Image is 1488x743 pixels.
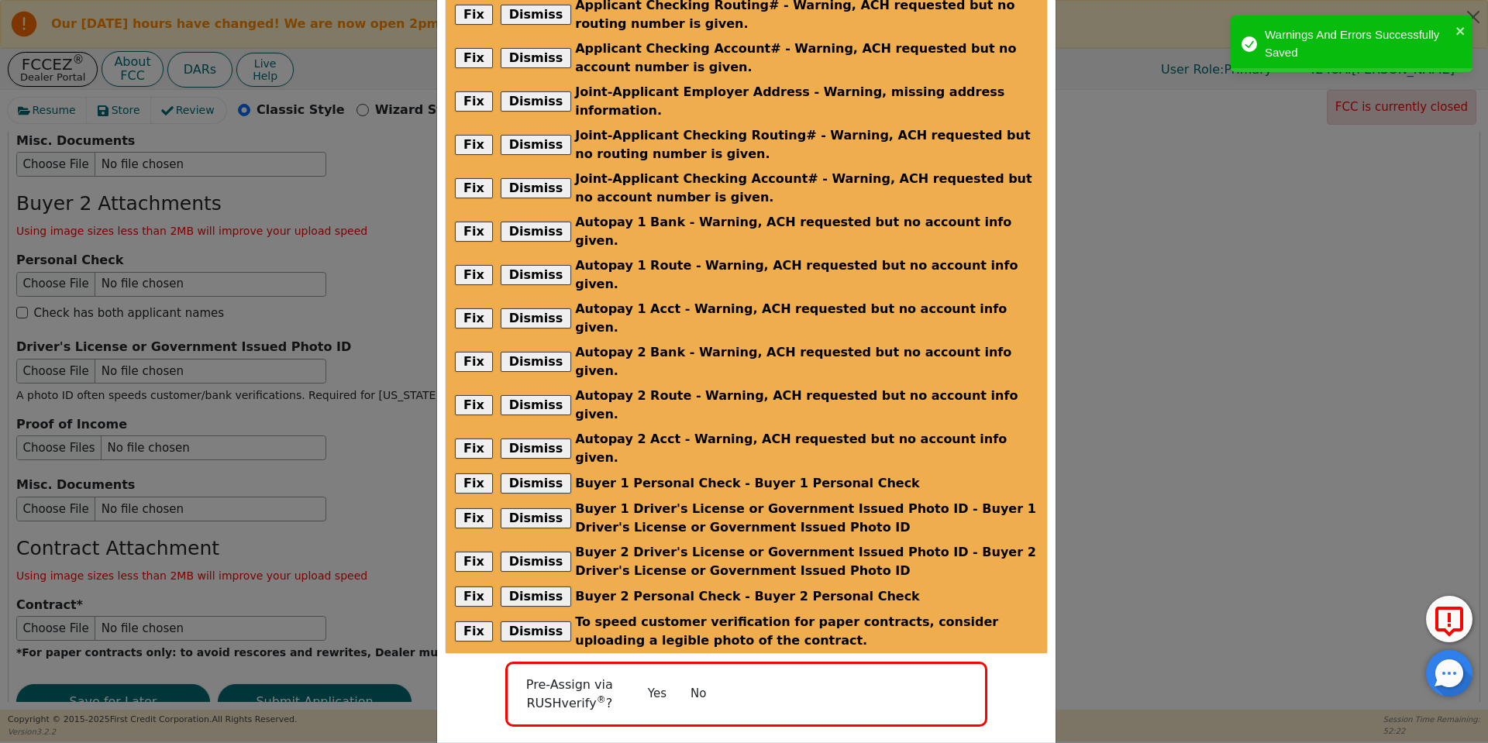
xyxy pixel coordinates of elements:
[501,352,572,372] button: Dismiss
[575,543,1038,580] span: Buyer 2 Driver's License or Government Issued Photo ID - Buyer 2 Driver's License or Government I...
[501,308,572,329] button: Dismiss
[501,135,572,155] button: Dismiss
[1455,22,1466,40] button: close
[526,677,613,710] span: Pre-Assign via RUSHverify ?
[575,213,1038,250] span: Autopay 1 Bank - Warning, ACH requested but no account info given.
[575,613,1038,650] span: To speed customer verification for paper contracts, consider uploading a legible photo of the con...
[501,552,572,572] button: Dismiss
[501,5,572,25] button: Dismiss
[501,395,572,415] button: Dismiss
[597,694,606,705] sup: ®
[575,343,1038,380] span: Autopay 2 Bank - Warning, ACH requested but no account info given.
[455,48,493,68] button: Fix
[455,222,493,242] button: Fix
[455,508,493,528] button: Fix
[575,83,1038,120] span: Joint-Applicant Employer Address - Warning, missing address information.
[575,587,920,606] span: Buyer 2 Personal Check - Buyer 2 Personal Check
[455,552,493,572] button: Fix
[575,500,1038,537] span: Buyer 1 Driver's License or Government Issued Photo ID - Buyer 1 Driver's License or Government I...
[575,126,1038,163] span: Joint-Applicant Checking Routing# - Warning, ACH requested but no routing number is given.
[501,508,572,528] button: Dismiss
[455,135,493,155] button: Fix
[501,265,572,285] button: Dismiss
[455,621,493,642] button: Fix
[575,430,1038,467] span: Autopay 2 Acct - Warning, ACH requested but no account info given.
[455,178,493,198] button: Fix
[455,473,493,494] button: Fix
[635,680,679,707] button: Yes
[501,222,572,242] button: Dismiss
[501,178,572,198] button: Dismiss
[455,308,493,329] button: Fix
[455,5,493,25] button: Fix
[575,170,1038,207] span: Joint-Applicant Checking Account# - Warning, ACH requested but no account number is given.
[1265,26,1451,61] div: Warnings And Errors Successfully Saved
[455,352,493,372] button: Fix
[575,40,1038,77] span: Applicant Checking Account# - Warning, ACH requested but no account number is given.
[575,256,1038,294] span: Autopay 1 Route - Warning, ACH requested but no account info given.
[501,91,572,112] button: Dismiss
[501,473,572,494] button: Dismiss
[455,586,493,607] button: Fix
[501,586,572,607] button: Dismiss
[501,48,572,68] button: Dismiss
[501,621,572,642] button: Dismiss
[575,387,1038,424] span: Autopay 2 Route - Warning, ACH requested but no account info given.
[1426,596,1472,642] button: Report Error to FCC
[455,395,493,415] button: Fix
[455,265,493,285] button: Fix
[455,91,493,112] button: Fix
[455,439,493,459] button: Fix
[575,300,1038,337] span: Autopay 1 Acct - Warning, ACH requested but no account info given.
[678,680,718,707] button: No
[575,474,920,493] span: Buyer 1 Personal Check - Buyer 1 Personal Check
[501,439,572,459] button: Dismiss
